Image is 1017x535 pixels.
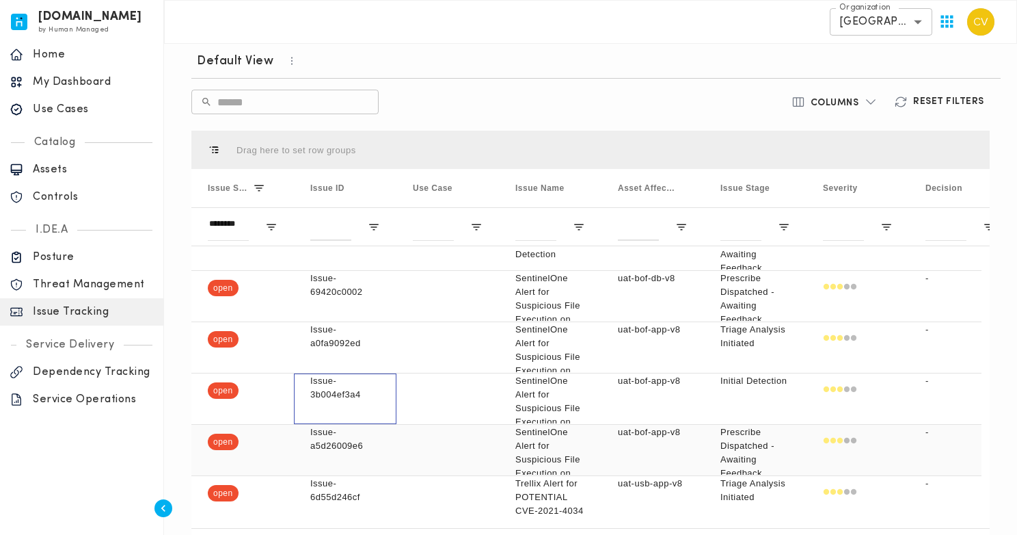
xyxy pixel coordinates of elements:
p: Prescribe Dispatched - Awaiting Feedback [720,220,790,275]
h6: Default View [197,53,273,70]
div: Medium [823,374,857,406]
p: uat-bof-app-v8 [618,323,688,337]
span: Issue Name [515,183,565,193]
span: by Human Managed [38,26,109,34]
p: Dependency Tracking [33,365,154,379]
p: Triage Analysis Initiated [720,477,790,504]
div: Row Groups [236,145,356,155]
h6: Columns [811,97,859,109]
span: open [208,272,239,304]
div: [GEOGRAPHIC_DATA] [830,8,932,36]
p: Assets [33,163,154,177]
img: Carter Velasquez [967,8,994,36]
button: Open Filter Menu [368,221,380,233]
span: open [208,478,239,509]
p: Use Cases [33,103,154,116]
p: Posture [33,250,154,264]
span: open [208,375,239,406]
span: Severity [823,183,858,193]
p: Issue-a5d26009e6 [310,426,380,453]
p: Catalog [25,135,85,149]
div: Medium [823,477,857,508]
span: Issue Stage [720,183,770,193]
p: SentinelOne Alert for Suspicious File Execution on Endpoint [TkhcBvkqHr] [515,374,585,456]
span: open [208,426,239,458]
span: Issue ID [310,183,344,193]
p: I.DE.A [26,223,77,237]
p: Issue-3b004ef3a4 [310,374,380,402]
p: Home [33,48,154,62]
span: Asset Affected [618,183,675,193]
p: uat-bof-app-v8 [618,374,688,388]
p: - [925,477,995,491]
p: My Dashboard [33,75,154,89]
p: Controls [33,190,154,204]
span: Decision [925,183,962,193]
button: Columns [783,90,886,114]
span: Issue Status [208,183,247,193]
p: Issue Tracking [33,305,154,319]
p: SentinelOne Alert for Suspicious File Execution on Endpoint [KFfZPfsNRX] [515,426,585,508]
button: Open Filter Menu [880,221,893,233]
h6: [DOMAIN_NAME] [38,12,142,22]
h6: Reset Filters [913,96,984,108]
input: Issue ID Filter Input [310,213,351,241]
p: Initial Detection [720,374,790,388]
button: Open Filter Menu [265,221,277,233]
p: Triage Analysis Initiated [720,323,790,350]
p: - [925,272,995,285]
div: Medium [823,323,857,354]
p: - [925,374,995,388]
button: User [962,3,1000,41]
p: Service Delivery [16,338,124,352]
img: invicta.io [11,14,27,30]
input: Asset Affected Filter Input [618,213,659,241]
button: Open Filter Menu [675,221,688,233]
p: uat-bof-db-v8 [618,272,688,285]
p: Issue-6d55d246cf [310,477,380,504]
p: SentinelOne Alert for Suspicious File Execution on Endpoint [ihgoZiUNTb] [515,323,585,405]
button: Open Filter Menu [573,221,585,233]
button: Open Filter Menu [983,221,995,233]
div: Medium [823,426,857,457]
span: Drag here to set row groups [236,145,356,155]
span: open [208,324,239,355]
label: Organization [839,2,891,14]
button: Open Filter Menu [470,221,483,233]
p: Issue-a0fa9092ed [310,323,380,350]
p: uat-bof-app-v8 [618,426,688,439]
p: - [925,426,995,439]
p: Issue-69420c0002 [310,272,380,299]
p: - [925,323,995,337]
button: Reset Filters [886,90,995,114]
p: Threat Management [33,278,154,291]
button: Open Filter Menu [778,221,790,233]
span: Use Case [413,183,452,193]
p: Prescribe Dispatched - Awaiting Feedback [720,426,790,480]
p: uat-usb-app-v8 [618,477,688,491]
p: Service Operations [33,393,154,406]
p: SentinelOne Alert for Suspicious File Execution on Endpoint [GLcsHNssPB] [515,272,585,354]
div: Medium [823,272,857,303]
p: Prescribe Dispatched - Awaiting Feedback [720,272,790,326]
